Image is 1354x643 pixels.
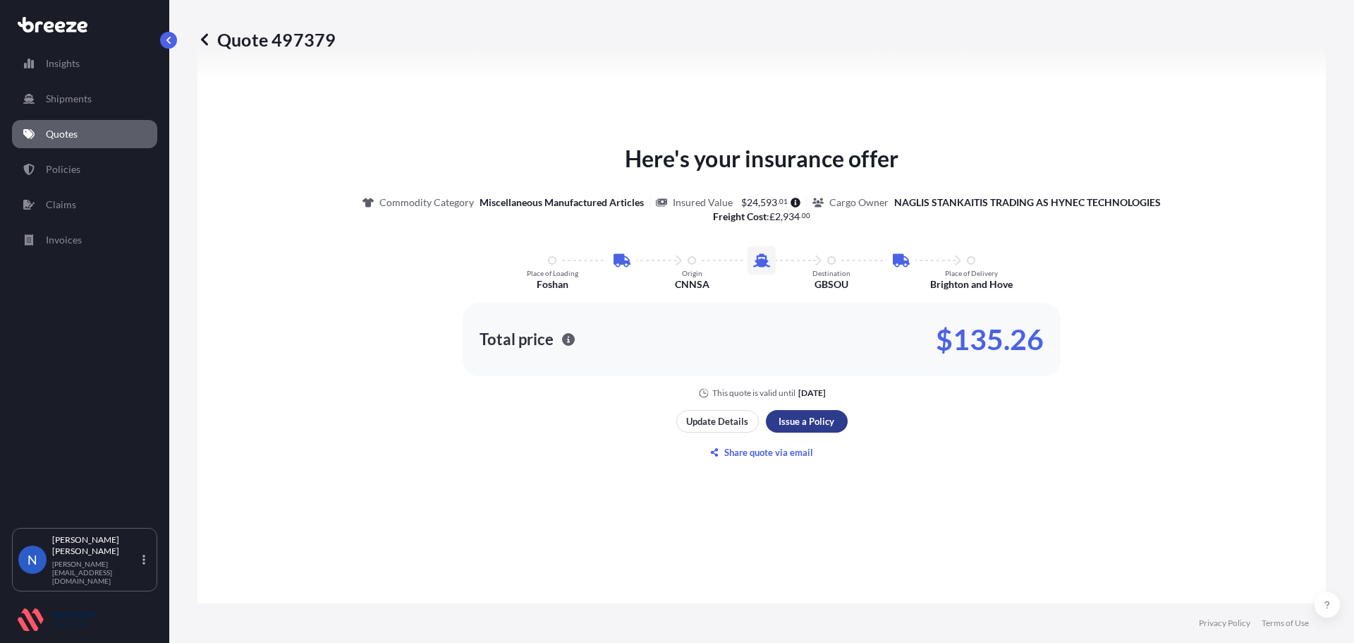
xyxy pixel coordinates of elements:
a: Insights [12,49,157,78]
p: Destination [812,269,850,277]
button: Share quote via email [676,441,848,464]
p: Insured Value [673,196,733,210]
p: Total price [480,332,554,347]
span: 934 [783,212,800,222]
p: Cargo Owner [829,196,889,210]
span: N [28,553,37,567]
p: Update Details [686,414,748,428]
p: [DATE] [798,387,826,399]
span: $ [741,198,747,208]
span: , [781,212,783,222]
a: Policies [12,155,157,184]
span: . [778,199,779,204]
p: Shipments [46,92,92,106]
p: NAGLIS STANKAITIS TRADING AS HYNEC TECHNOLOGIES [894,196,1161,210]
button: Update Details [676,410,759,433]
p: Here's your insurance offer [625,142,898,176]
a: Privacy Policy [1199,618,1250,629]
a: Terms of Use [1262,618,1309,629]
span: 00 [802,213,810,218]
p: Commodity Category [379,196,474,210]
p: : [713,210,811,224]
p: Policies [46,162,80,176]
a: Quotes [12,120,157,148]
p: Quote 497379 [197,28,336,51]
p: Miscellaneous Manufactured Articles [480,196,644,210]
p: Invoices [46,233,82,247]
p: GBSOU [815,277,848,292]
span: 593 [760,198,777,208]
p: Brighton and Hove [930,277,1013,292]
p: Quotes [46,127,78,141]
span: £ [769,212,775,222]
a: Invoices [12,226,157,254]
p: Issue a Policy [779,414,834,428]
p: Place of Loading [527,269,578,277]
img: organization-logo [18,608,95,631]
p: $135.26 [936,328,1044,351]
a: Shipments [12,85,157,113]
button: Issue a Policy [766,410,848,433]
p: [PERSON_NAME] [PERSON_NAME] [52,534,140,557]
p: Foshan [537,277,568,292]
span: , [758,198,760,208]
p: This quote is valid until [712,387,795,399]
span: 2 [775,212,781,222]
p: Place of Delivery [945,269,998,277]
p: Share quote via email [724,445,813,459]
span: . [800,213,802,218]
p: [PERSON_NAME][EMAIL_ADDRESS][DOMAIN_NAME] [52,560,140,585]
p: Insights [46,56,80,71]
span: 01 [779,199,788,204]
span: 24 [747,198,758,208]
p: Origin [682,269,702,277]
p: Claims [46,198,76,212]
a: Claims [12,191,157,219]
b: Freight Cost [713,210,767,222]
p: CNNSA [675,277,709,292]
